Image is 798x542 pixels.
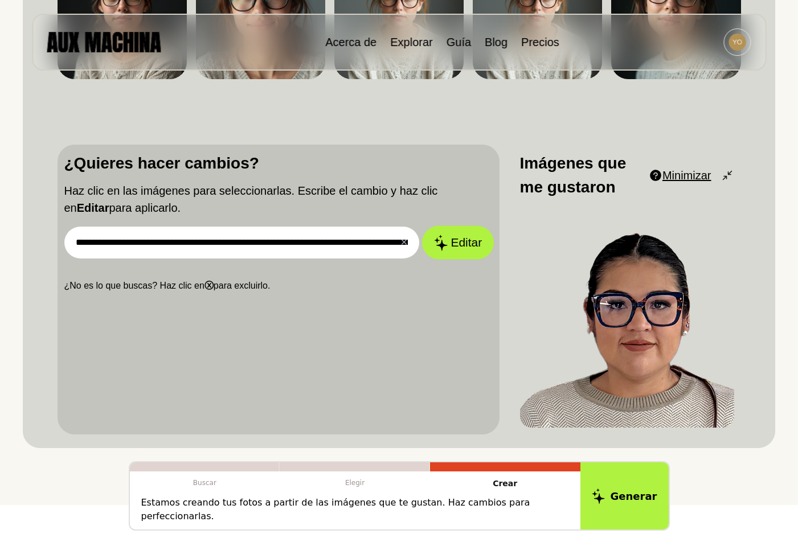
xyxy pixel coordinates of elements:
font: Generar [611,490,657,502]
img: Avatar [729,34,746,51]
a: Acerca de [325,36,377,48]
font: Haz clic en las imágenes para seleccionarlas. Escribe el cambio y haz clic en [64,184,438,214]
font: Elegir [345,479,365,487]
button: Minimizar [662,167,734,184]
a: Guía [447,36,471,48]
button: Editar [422,226,494,260]
font: ✕ [400,237,408,248]
font: Imágenes que me gustaron [520,154,627,196]
font: ¿No es lo que buscas? Haz clic en [64,281,204,290]
font: para aplicarlo. [109,202,181,214]
a: Precios [521,36,559,48]
a: Blog [485,36,508,48]
a: Explorar [390,36,432,48]
img: Imagen [520,213,734,428]
font: Estamos creando tus fotos a partir de las imágenes que te gustan. Haz cambios para perfeccionarlas. [141,497,530,522]
font: Buscar [193,479,216,487]
font: Crear [493,479,517,488]
font: Editar [77,202,109,214]
button: Generar [580,462,669,529]
font: ⓧ [204,281,214,290]
img: AUX MACHINA [47,32,161,52]
font: Minimizar [662,169,711,182]
font: para excluirlo. [214,281,271,290]
button: ✕ [400,236,408,249]
font: ¿Quieres hacer cambios? [64,154,259,172]
font: Editar [451,236,482,249]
